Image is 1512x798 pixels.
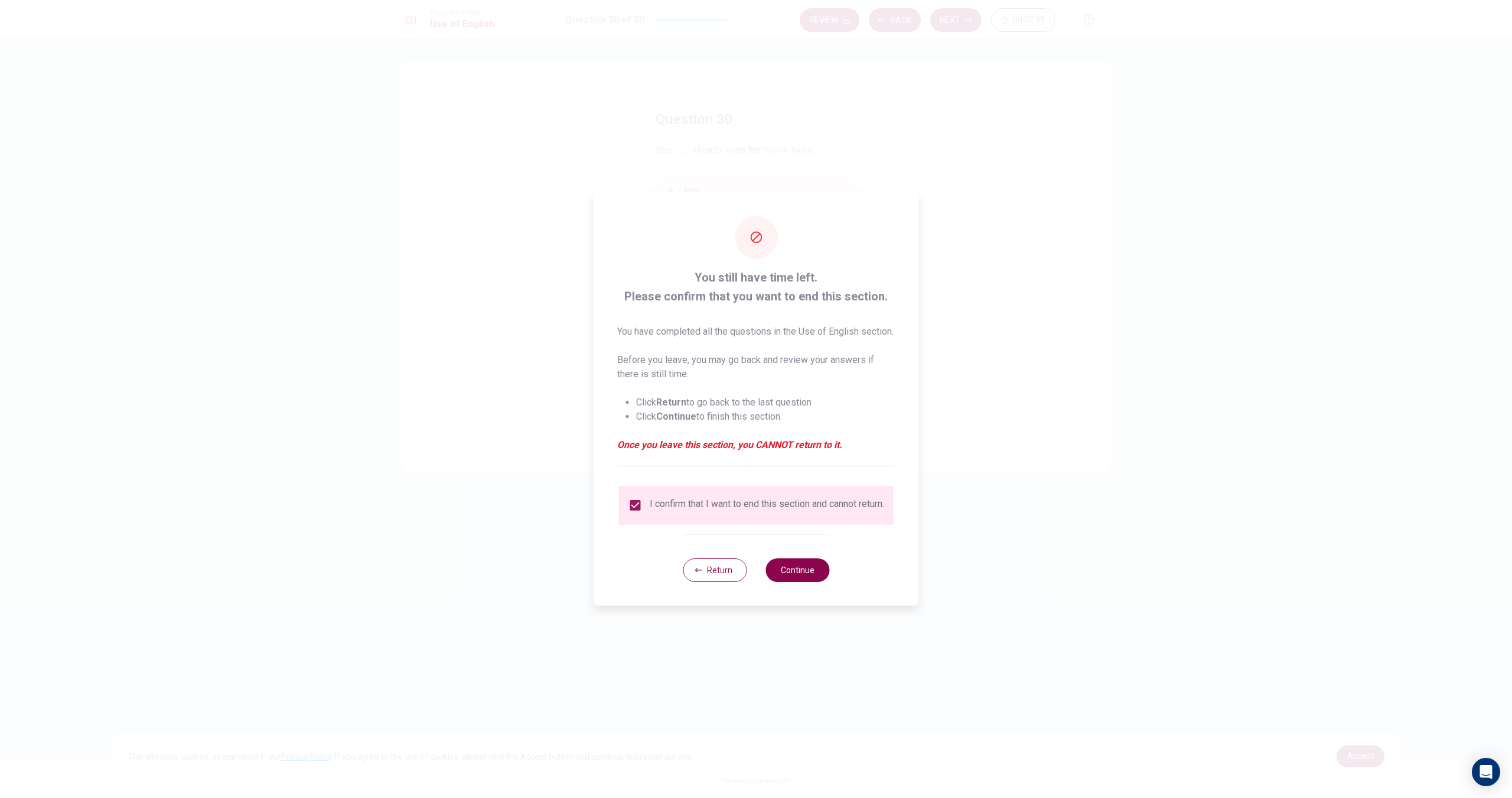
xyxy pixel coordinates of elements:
p: Before you leave, you may go back and review your answers if there is still time. [617,353,895,381]
div: I confirm that I want to end this section and cannot return. [650,498,884,512]
li: Click to go back to the last question [636,395,895,410]
p: You have completed all the questions in the Use of English section. [617,325,895,339]
strong: Return [656,397,686,408]
li: Click to finish this section. [636,410,895,424]
strong: Continue [656,411,696,422]
div: Open Intercom Messenger [1472,758,1500,786]
em: Once you leave this section, you CANNOT return to it. [617,438,895,452]
button: Return [683,558,747,582]
button: Continue [765,558,829,582]
span: You still have time left. Please confirm that you want to end this section. [617,268,895,306]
